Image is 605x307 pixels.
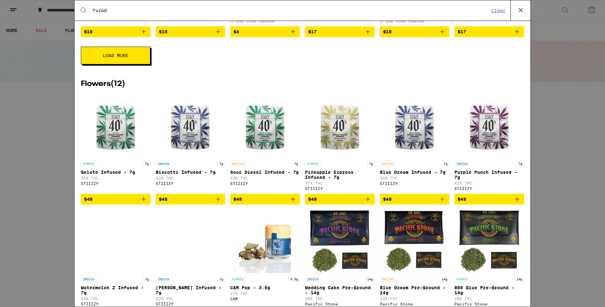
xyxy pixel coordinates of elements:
h2: Flowers ( 12 ) [81,80,524,88]
p: 42% THC [454,181,524,185]
div: STIIIZY [81,181,151,186]
img: Pacific Stone - Wedding Cake Pre-Ground - 14g [308,210,372,273]
p: 40% THC [81,297,151,301]
button: Load More [81,47,150,64]
span: $48 [84,197,93,202]
span: USE CODE EQNX30 [386,19,424,23]
p: 7g [218,276,225,282]
div: Pacific Stone [454,302,524,306]
p: Pineapple Express Infused - 7g [305,170,375,180]
p: 27% THC [230,291,300,296]
img: STIIIZY - Sour Diesel Infused - 7g [233,94,297,158]
p: 7g [367,161,375,167]
div: STIIIZY [230,181,300,186]
p: Gelato Infused - 7g [81,170,151,175]
p: 3.5g [289,276,300,282]
p: SATIVA [380,161,395,167]
span: Load More [103,53,128,58]
p: Biscotti Infused - 7g [156,170,225,175]
p: 14g [365,276,375,282]
span: Hi. Need any help? [4,4,46,10]
div: STIIIZY [156,302,225,306]
p: 7g [292,161,300,167]
p: 7g [517,161,524,167]
p: HYBRID [454,276,470,282]
div: STIIIZY [81,302,151,306]
button: Add to bag [454,194,524,205]
img: STIIIZY - Watermelon Z Infused - 7g [84,210,147,273]
span: $10 [84,29,93,34]
img: Pacific Stone - Blue Dream Pre-Ground - 14g [383,210,446,273]
p: INDICA [305,276,320,282]
button: Add to bag [305,194,375,205]
p: 44% THC [380,176,450,180]
span: USE CODE EQNX30 [236,19,274,23]
button: Add to bag [81,26,151,37]
p: 7g [143,276,151,282]
p: Blue Dream Pre-Ground - 14g [380,285,450,295]
p: SATIVA [230,161,245,167]
p: HYBRID [305,161,320,167]
p: INDICA [156,276,171,282]
button: Add to bag [230,194,300,205]
input: Search for products & categories [92,8,489,13]
p: Blue Dream Infused - 7g [380,170,450,175]
div: STIIIZY [156,181,225,186]
button: Add to bag [156,194,225,205]
img: STIIIZY - Gelato Infused - 7g [84,94,147,158]
button: Add to bag [81,194,151,205]
p: 42% THC [156,297,225,301]
a: Open page for Gelato Infused - 7g from STIIIZY [81,94,151,194]
span: $18 [383,29,392,34]
p: 43% THC [230,176,300,180]
a: Open page for Pineapple Express Infused - 7g from STIIIZY [305,94,375,194]
span: $48 [159,197,167,202]
p: 7g [442,161,449,167]
div: STIIIZY [305,186,375,191]
img: CAM - CAM Pop - 3.5g [233,210,297,273]
button: Add to bag [454,26,524,37]
span: $48 [458,197,466,202]
img: STIIIZY - Biscotti Infused - 7g [159,94,222,158]
span: $17 [458,29,466,34]
img: STIIIZY - Purple Punch Infused - 7g [458,94,521,158]
button: Add to bag [156,26,225,37]
button: Add to bag [230,26,300,37]
p: [PERSON_NAME] Infused - 7g [156,285,225,295]
span: $48 [383,197,392,202]
p: 23% THC [380,297,450,301]
div: Pacific Stone [380,302,450,306]
span: $10 [159,29,167,34]
a: Open page for Purple Punch Infused - 7g from STIIIZY [454,94,524,194]
p: 7g [143,161,151,167]
span: $17 [308,29,317,34]
p: CAM Pop - 3.5g [230,285,300,290]
p: SATIVA [380,276,395,282]
p: HYBRID [81,161,96,167]
p: Wedding Cake Pre-Ground - 14g [305,285,375,295]
span: $48 [308,197,317,202]
div: Pacific Stone [305,302,375,306]
span: $48 [233,197,242,202]
div: CAM [230,297,300,301]
img: STIIIZY - Pineapple Express Infused - 7g [308,94,372,158]
p: 14g [515,276,524,282]
p: 14g [440,276,449,282]
img: STIIIZY - Blue Dream Infused - 7g [383,94,446,158]
div: STIIIZY [380,181,450,186]
p: 42% THC [156,176,225,180]
p: 20% THC [305,297,375,301]
p: HYBRID [230,276,245,282]
img: STIIIZY - King Louis XIII Infused - 7g [159,210,222,273]
span: $4 [233,29,239,34]
img: Pacific Stone - 805 Glue Pre-Ground - 14g [458,210,521,273]
a: Open page for Sour Diesel Infused - 7g from STIIIZY [230,94,300,194]
p: INDICA [156,161,171,167]
button: Add to bag [380,194,450,205]
p: INDICA [454,161,470,167]
p: INDICA [81,276,96,282]
button: Clear [489,8,507,13]
p: Watermelon Z Infused - 7g [81,285,151,295]
p: 42% THC [81,176,151,180]
p: 805 Glue Pre-Ground - 14g [454,285,524,295]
